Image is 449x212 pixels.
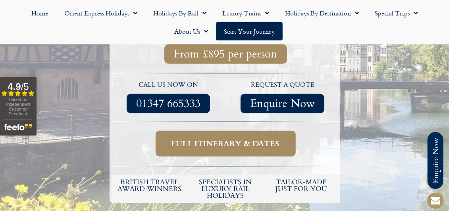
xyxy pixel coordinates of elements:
[23,4,56,22] a: Home
[229,80,336,90] p: request a quote
[4,4,445,40] nav: Menu
[164,44,287,64] a: From £895 per person
[127,94,210,113] a: 01347 665333
[172,139,280,149] span: Full itinerary & dates
[277,4,367,22] a: Holidays by Destination
[241,94,324,113] a: Enquire Now
[174,49,277,59] span: From £895 per person
[156,131,296,157] a: Full itinerary & dates
[367,4,426,22] a: Special Trips
[166,22,216,40] a: About Us
[136,99,200,109] span: 01347 665333
[250,99,315,109] span: Enquire Now
[216,22,283,40] a: Start your Journey
[116,179,184,192] h5: British Travel Award winners
[145,4,214,22] a: Holidays by Rail
[116,80,222,90] p: call us now on
[214,4,277,22] a: Luxury Trains
[191,179,260,199] h6: Specialists in luxury rail holidays
[268,179,336,192] h5: tailor-made just for you
[56,4,145,22] a: Orient Express Holidays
